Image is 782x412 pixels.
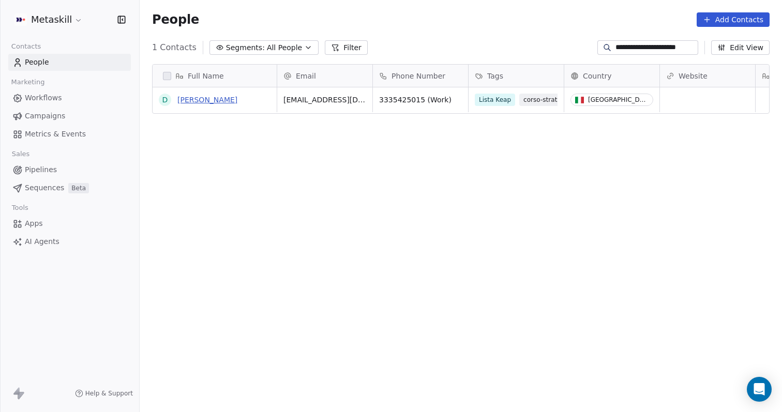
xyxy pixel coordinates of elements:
a: Help & Support [75,389,133,398]
span: Help & Support [85,389,133,398]
span: Workflows [25,93,62,103]
span: Pipelines [25,164,57,175]
a: Campaigns [8,108,131,125]
span: All People [267,42,302,53]
span: Country [583,71,612,81]
img: AVATAR%20METASKILL%20-%20Colori%20Positivo.png [14,13,27,26]
span: Segments: [226,42,265,53]
span: People [152,12,199,27]
span: Lista Keap [475,94,515,106]
button: Add Contacts [697,12,770,27]
div: D [162,95,168,105]
a: Apps [8,215,131,232]
span: People [25,57,49,68]
span: Metrics & Events [25,129,86,140]
span: [EMAIL_ADDRESS][DOMAIN_NAME] [283,95,366,105]
div: Open Intercom Messenger [747,377,772,402]
span: 1 Contacts [152,41,197,54]
span: Phone Number [392,71,445,81]
span: Tools [7,200,33,216]
div: Full Name [153,65,277,87]
span: 3335425015 (Work) [379,95,462,105]
div: grid [153,87,277,402]
button: Filter [325,40,368,55]
a: AI Agents [8,233,131,250]
div: Email [277,65,372,87]
span: Email [296,71,316,81]
span: corso-strategia-morale [519,94,599,106]
span: Tags [487,71,503,81]
span: Website [679,71,708,81]
span: Sequences [25,182,64,193]
a: Workflows [8,89,131,106]
span: Marketing [7,74,49,90]
div: Website [660,65,755,87]
div: Tags [469,65,564,87]
button: Metaskill [12,11,85,28]
div: [GEOGRAPHIC_DATA] [588,96,649,103]
button: Edit View [711,40,770,55]
span: Contacts [7,39,46,54]
div: Phone Number [373,65,468,87]
span: Metaskill [31,13,72,26]
span: AI Agents [25,236,59,247]
a: Pipelines [8,161,131,178]
a: People [8,54,131,71]
a: Metrics & Events [8,126,131,143]
span: Sales [7,146,34,162]
span: Beta [68,183,89,193]
span: Campaigns [25,111,65,121]
span: Full Name [188,71,224,81]
span: Apps [25,218,43,229]
a: [PERSON_NAME] [177,96,237,104]
a: SequencesBeta [8,179,131,196]
div: Country [564,65,659,87]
